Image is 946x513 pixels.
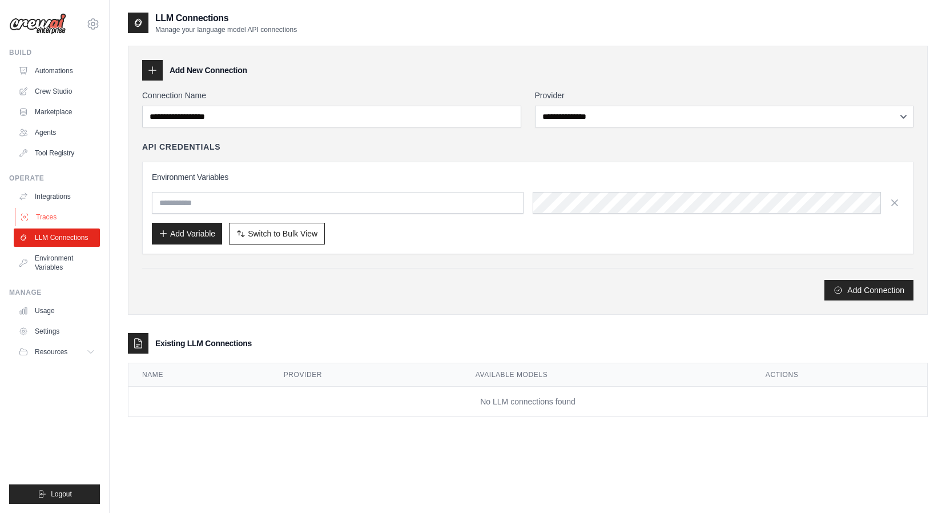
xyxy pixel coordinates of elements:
button: Add Variable [152,223,222,245]
button: Switch to Bulk View [229,223,325,245]
h3: Existing LLM Connections [155,338,252,349]
th: Actions [752,363,927,387]
a: Environment Variables [14,249,100,276]
h3: Add New Connection [170,65,247,76]
h4: API Credentials [142,141,220,153]
a: Integrations [14,187,100,206]
a: Tool Registry [14,144,100,162]
label: Provider [535,90,914,101]
th: Name [128,363,270,387]
h3: Environment Variables [152,171,904,183]
span: Logout [51,490,72,499]
a: Traces [15,208,101,226]
a: Usage [14,302,100,320]
img: Logo [9,13,66,35]
th: Available Models [462,363,752,387]
button: Logout [9,484,100,504]
a: LLM Connections [14,229,100,247]
button: Add Connection [824,280,913,300]
td: No LLM connections found [128,387,927,417]
h2: LLM Connections [155,11,297,25]
span: Switch to Bulk View [248,228,317,239]
p: Manage your language model API connections [155,25,297,34]
div: Build [9,48,100,57]
a: Settings [14,322,100,340]
label: Connection Name [142,90,521,101]
a: Crew Studio [14,82,100,101]
button: Resources [14,343,100,361]
span: Resources [35,347,67,356]
th: Provider [270,363,462,387]
div: Operate [9,174,100,183]
a: Agents [14,123,100,142]
a: Marketplace [14,103,100,121]
div: Manage [9,288,100,297]
a: Automations [14,62,100,80]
